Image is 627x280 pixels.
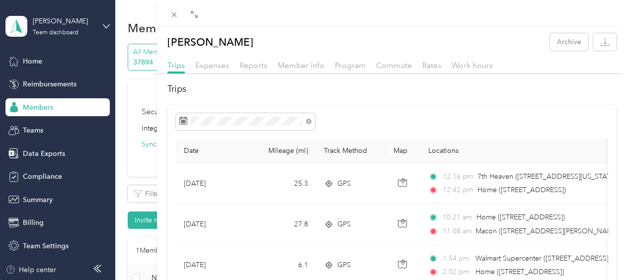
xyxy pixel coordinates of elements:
[250,163,316,204] td: 25.3
[477,172,619,181] span: 7th Heaven ([STREET_ADDRESS][US_STATE])
[176,204,250,245] td: [DATE]
[176,163,250,204] td: [DATE]
[167,82,617,96] h2: Trips
[443,253,471,264] span: 1:54 pm
[443,267,471,278] span: 2:02 pm
[475,254,611,263] span: Walmart Supercenter ([STREET_ADDRESS])
[443,212,472,223] span: 10:21 am
[337,219,351,230] span: GPS
[476,213,565,221] span: Home ([STREET_ADDRESS])
[167,33,253,51] p: [PERSON_NAME]
[250,139,316,163] th: Mileage (mi)
[550,33,588,51] button: Archive
[337,260,351,271] span: GPS
[195,61,229,70] span: Expenses
[443,226,471,237] span: 11:08 am
[335,61,366,70] span: Program
[422,61,441,70] span: Rates
[278,61,324,70] span: Member info
[239,61,267,70] span: Reports
[167,61,185,70] span: Trips
[443,185,473,196] span: 12:42 pm
[386,139,420,163] th: Map
[316,139,386,163] th: Track Method
[376,61,412,70] span: Commute
[571,224,627,280] iframe: Everlance-gr Chat Button Frame
[443,171,473,182] span: 12:16 pm
[176,139,250,163] th: Date
[475,268,564,276] span: Home ([STREET_ADDRESS])
[477,186,566,194] span: Home ([STREET_ADDRESS])
[337,178,351,189] span: GPS
[452,61,493,70] span: Work hours
[250,204,316,245] td: 27.8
